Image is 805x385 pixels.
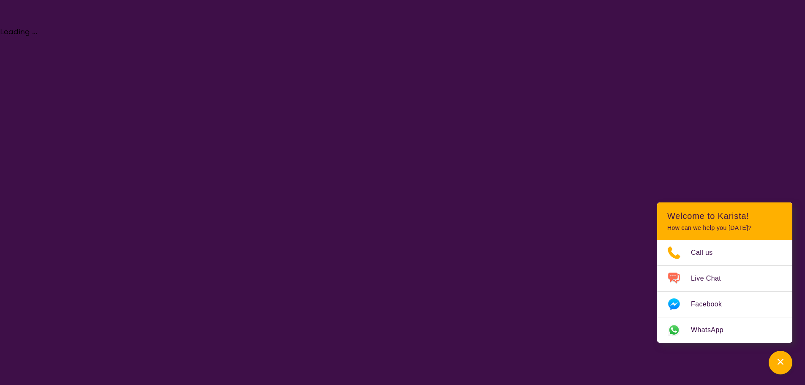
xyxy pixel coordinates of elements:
p: How can we help you [DATE]? [667,224,782,232]
h2: Welcome to Karista! [667,211,782,221]
span: Live Chat [691,272,731,285]
button: Channel Menu [769,351,792,374]
div: Channel Menu [657,202,792,343]
a: Web link opens in a new tab. [657,317,792,343]
span: Call us [691,246,723,259]
ul: Choose channel [657,240,792,343]
span: Facebook [691,298,732,311]
span: WhatsApp [691,324,734,336]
